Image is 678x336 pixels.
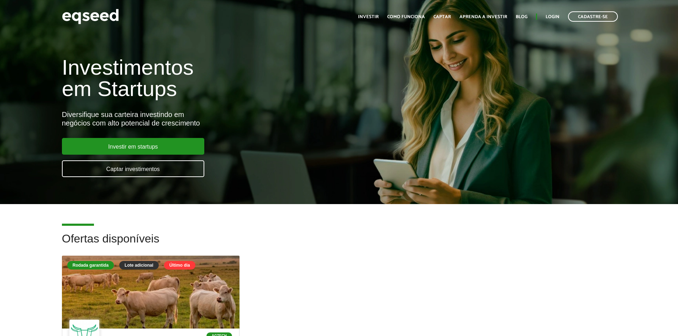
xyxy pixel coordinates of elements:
[358,15,379,19] a: Investir
[119,261,159,270] div: Lote adicional
[62,110,390,127] div: Diversifique sua carteira investindo em negócios com alto potencial de crescimento
[62,160,204,177] a: Captar investimentos
[546,15,559,19] a: Login
[62,7,119,26] img: EqSeed
[568,11,618,22] a: Cadastre-se
[62,233,616,256] h2: Ofertas disponíveis
[433,15,451,19] a: Captar
[62,57,390,100] h1: Investimentos em Startups
[516,15,527,19] a: Blog
[387,15,425,19] a: Como funciona
[67,261,114,270] div: Rodada garantida
[459,15,507,19] a: Aprenda a investir
[164,261,195,270] div: Último dia
[62,138,204,155] a: Investir em startups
